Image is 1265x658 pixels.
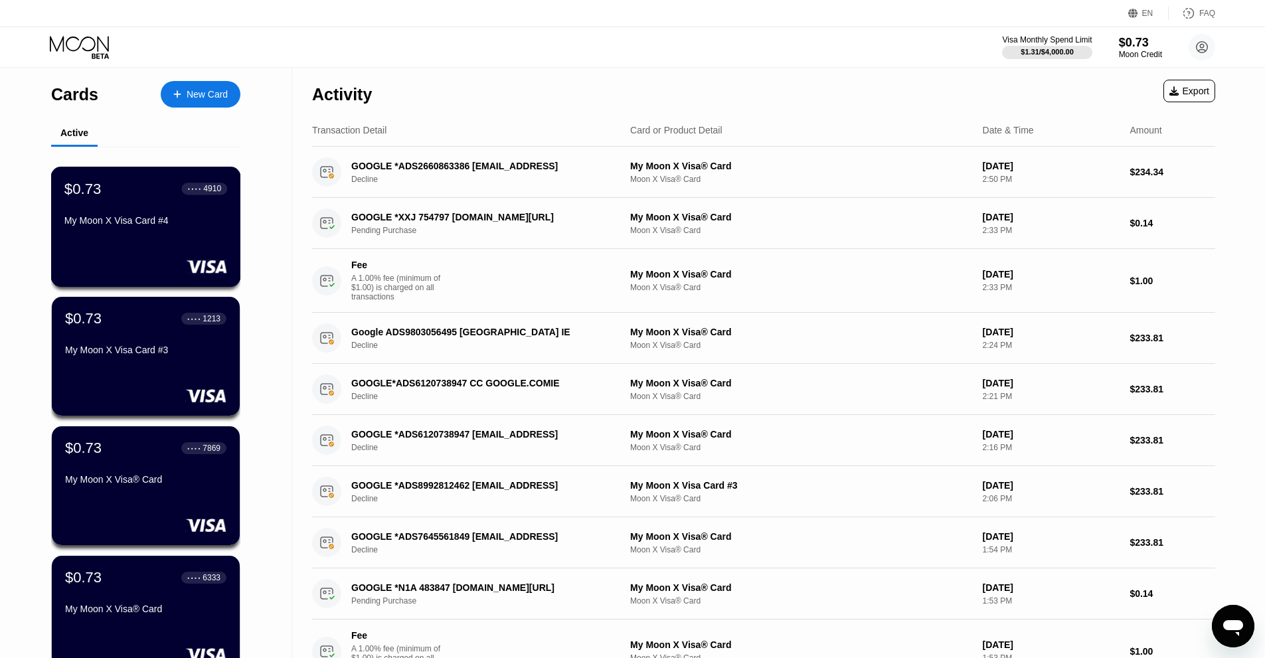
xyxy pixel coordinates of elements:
div: Moon X Visa® Card [630,175,972,184]
div: Visa Monthly Spend Limit$1.31/$4,000.00 [1002,35,1092,59]
div: FAQ [1169,7,1215,20]
div: $1.00 [1130,646,1215,657]
div: My Moon X Visa® Card [630,378,972,388]
div: GOOGLE *ADS2660863386 [EMAIL_ADDRESS] [351,161,609,171]
div: My Moon X Visa® Card [630,582,972,593]
div: My Moon X Visa Card #3 [65,345,226,355]
div: GOOGLE *XXJ 754797 [DOMAIN_NAME][URL]Pending PurchaseMy Moon X Visa® CardMoon X Visa® Card[DATE]2... [312,198,1215,249]
div: [DATE] [983,161,1120,171]
div: GOOGLE *ADS2660863386 [EMAIL_ADDRESS]DeclineMy Moon X Visa® CardMoon X Visa® Card[DATE]2:50 PM$23... [312,147,1215,198]
div: $0.73 [65,569,102,586]
div: [DATE] [983,639,1120,650]
div: My Moon X Visa® Card [65,604,226,614]
div: My Moon X Visa® Card [630,531,972,542]
div: Google ADS9803056495 [GEOGRAPHIC_DATA] IEDeclineMy Moon X Visa® CardMoon X Visa® Card[DATE]2:24 P... [312,313,1215,364]
div: $0.14 [1130,588,1215,599]
div: $0.73 [65,310,102,327]
div: Active [60,127,88,138]
div: FeeA 1.00% fee (minimum of $1.00) is charged on all transactionsMy Moon X Visa® CardMoon X Visa® ... [312,249,1215,313]
div: Visa Monthly Spend Limit [1002,35,1092,44]
div: [DATE] [983,378,1120,388]
div: 2:33 PM [983,226,1120,235]
div: 1213 [203,314,220,323]
div: My Moon X Visa Card #3 [630,480,972,491]
div: 2:24 PM [983,341,1120,350]
div: ● ● ● ● [187,317,201,321]
div: GOOGLE*ADS6120738947 CC GOOGLE.COMIE [351,378,609,388]
div: Moon X Visa® Card [630,283,972,292]
div: Fee [351,630,444,641]
div: $1.31 / $4,000.00 [1021,48,1074,56]
div: EN [1142,9,1153,18]
div: My Moon X Visa® Card [630,212,972,222]
div: New Card [187,89,228,100]
div: Google ADS9803056495 [GEOGRAPHIC_DATA] IE [351,327,609,337]
div: Moon X Visa® Card [630,545,972,554]
div: My Moon X Visa® Card [630,161,972,171]
div: Cards [51,85,98,104]
div: GOOGLE*ADS6120738947 CC GOOGLE.COMIEDeclineMy Moon X Visa® CardMoon X Visa® Card[DATE]2:21 PM$233.81 [312,364,1215,415]
div: [DATE] [983,429,1120,440]
div: 7869 [203,444,220,453]
div: $233.81 [1130,486,1215,497]
div: [DATE] [983,582,1120,593]
div: ● ● ● ● [187,576,201,580]
div: Decline [351,175,628,184]
div: FAQ [1199,9,1215,18]
div: Card or Product Detail [630,125,722,135]
div: GOOGLE *ADS7645561849 [EMAIL_ADDRESS] [351,531,609,542]
div: $0.73 [64,180,102,197]
div: Amount [1130,125,1161,135]
div: [DATE] [983,480,1120,491]
div: 2:06 PM [983,494,1120,503]
div: GOOGLE *ADS7645561849 [EMAIL_ADDRESS]DeclineMy Moon X Visa® CardMoon X Visa® Card[DATE]1:54 PM$23... [312,517,1215,568]
div: 2:50 PM [983,175,1120,184]
div: $233.81 [1130,333,1215,343]
div: New Card [161,81,240,108]
div: $0.73 [65,440,102,457]
div: GOOGLE *ADS8992812462 [EMAIL_ADDRESS]DeclineMy Moon X Visa Card #3Moon X Visa® Card[DATE]2:06 PM$... [312,466,1215,517]
div: 2:33 PM [983,283,1120,292]
div: $0.73 [1119,36,1162,50]
div: A 1.00% fee (minimum of $1.00) is charged on all transactions [351,274,451,301]
div: My Moon X Visa® Card [630,269,972,280]
div: Export [1163,80,1215,102]
div: GOOGLE *N1A 483847 [DOMAIN_NAME][URL] [351,582,609,593]
div: Moon X Visa® Card [630,494,972,503]
div: 1:53 PM [983,596,1120,606]
div: Date & Time [983,125,1034,135]
div: My Moon X Visa® Card [630,639,972,650]
div: Transaction Detail [312,125,386,135]
div: $233.81 [1130,537,1215,548]
iframe: Przycisk umożliwiający otwarcie okna komunikatora [1212,605,1254,647]
div: GOOGLE *ADS6120738947 [EMAIL_ADDRESS] [351,429,609,440]
div: 2:21 PM [983,392,1120,401]
div: My Moon X Visa® Card [630,429,972,440]
div: Pending Purchase [351,226,628,235]
div: Decline [351,443,628,452]
div: [DATE] [983,269,1120,280]
div: Moon Credit [1119,50,1162,59]
div: 1:54 PM [983,545,1120,554]
div: $1.00 [1130,276,1215,286]
div: $234.34 [1130,167,1215,177]
div: My Moon X Visa Card #4 [64,215,227,226]
div: $233.81 [1130,435,1215,446]
div: [DATE] [983,531,1120,542]
div: Activity [312,85,372,104]
div: GOOGLE *N1A 483847 [DOMAIN_NAME][URL]Pending PurchaseMy Moon X Visa® CardMoon X Visa® Card[DATE]1... [312,568,1215,619]
div: $0.73● ● ● ●4910My Moon X Visa Card #4 [52,167,240,286]
div: GOOGLE *ADS8992812462 [EMAIL_ADDRESS] [351,480,609,491]
div: 4910 [203,184,221,193]
div: My Moon X Visa® Card [65,474,226,485]
div: GOOGLE *ADS6120738947 [EMAIL_ADDRESS]DeclineMy Moon X Visa® CardMoon X Visa® Card[DATE]2:16 PM$23... [312,415,1215,466]
div: ● ● ● ● [187,446,201,450]
div: $233.81 [1130,384,1215,394]
div: Moon X Visa® Card [630,341,972,350]
div: 2:16 PM [983,443,1120,452]
div: Moon X Visa® Card [630,392,972,401]
div: Moon X Visa® Card [630,596,972,606]
div: $0.14 [1130,218,1215,228]
div: 6333 [203,573,220,582]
